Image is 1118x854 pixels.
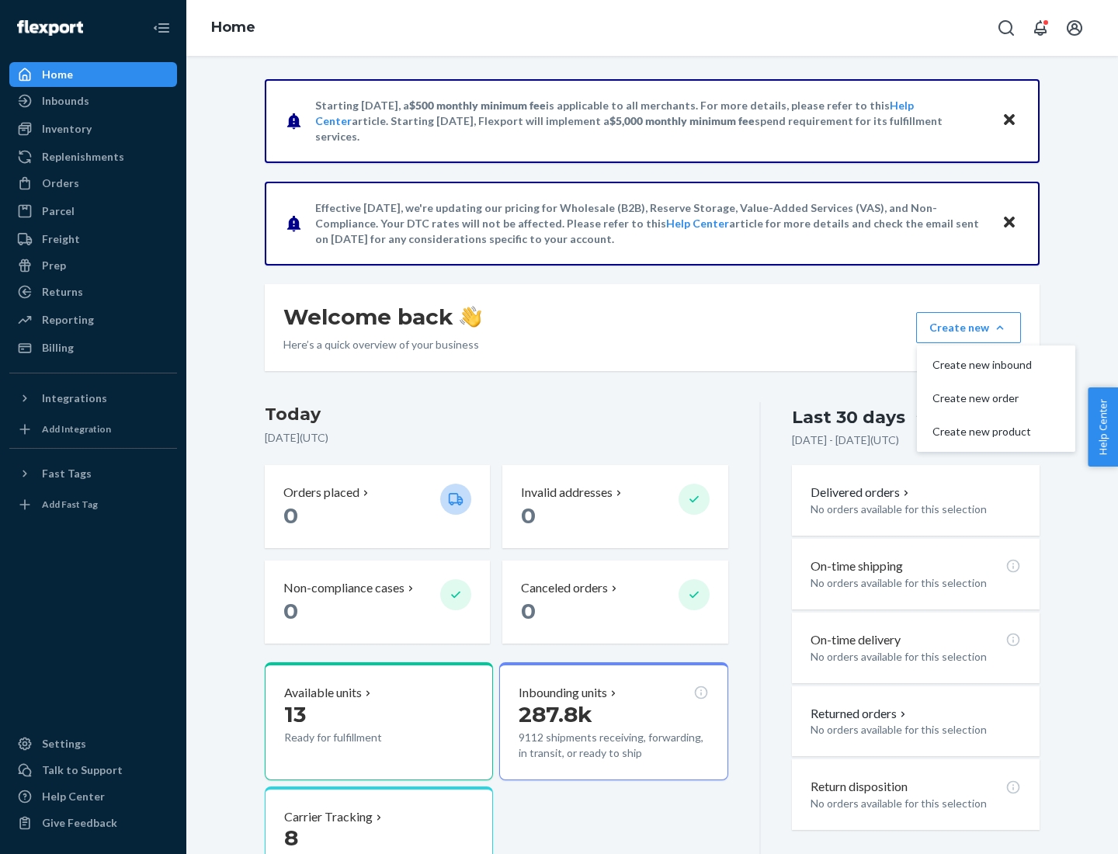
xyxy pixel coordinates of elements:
[409,99,546,112] span: $500 monthly minimum fee
[9,758,177,783] a: Talk to Support
[519,701,592,727] span: 287.8k
[9,62,177,87] a: Home
[9,89,177,113] a: Inbounds
[283,598,298,624] span: 0
[283,484,359,502] p: Orders placed
[811,557,903,575] p: On-time shipping
[42,466,92,481] div: Fast Tags
[502,561,727,644] button: Canceled orders 0
[811,778,908,796] p: Return disposition
[609,114,755,127] span: $5,000 monthly minimum fee
[9,417,177,442] a: Add Integration
[42,391,107,406] div: Integrations
[283,303,481,331] h1: Welcome back
[42,175,79,191] div: Orders
[42,93,89,109] div: Inbounds
[42,67,73,82] div: Home
[932,359,1032,370] span: Create new inbound
[42,203,75,219] div: Parcel
[519,684,607,702] p: Inbounding units
[499,662,727,780] button: Inbounding units287.8k9112 shipments receiving, forwarding, in transit, or ready to ship
[9,386,177,411] button: Integrations
[265,465,490,548] button: Orders placed 0
[284,824,298,851] span: 8
[265,430,728,446] p: [DATE] ( UTC )
[811,502,1021,517] p: No orders available for this selection
[1025,12,1056,43] button: Open notifications
[265,662,493,780] button: Available units13Ready for fulfillment
[999,109,1019,132] button: Close
[521,579,608,597] p: Canceled orders
[199,5,268,50] ol: breadcrumbs
[521,598,536,624] span: 0
[9,171,177,196] a: Orders
[9,199,177,224] a: Parcel
[42,149,124,165] div: Replenishments
[265,402,728,427] h3: Today
[283,579,404,597] p: Non-compliance cases
[666,217,729,230] a: Help Center
[9,335,177,360] a: Billing
[792,405,905,429] div: Last 30 days
[9,116,177,141] a: Inventory
[315,98,987,144] p: Starting [DATE], a is applicable to all merchants. For more details, please refer to this article...
[460,306,481,328] img: hand-wave emoji
[811,722,1021,738] p: No orders available for this selection
[42,762,123,778] div: Talk to Support
[42,815,117,831] div: Give Feedback
[811,575,1021,591] p: No orders available for this selection
[9,227,177,252] a: Freight
[42,422,111,436] div: Add Integration
[9,279,177,304] a: Returns
[9,492,177,517] a: Add Fast Tag
[284,808,373,826] p: Carrier Tracking
[42,789,105,804] div: Help Center
[932,426,1032,437] span: Create new product
[920,415,1072,449] button: Create new product
[811,705,909,723] button: Returned orders
[42,498,98,511] div: Add Fast Tag
[9,811,177,835] button: Give Feedback
[42,284,83,300] div: Returns
[265,561,490,644] button: Non-compliance cases 0
[792,432,899,448] p: [DATE] - [DATE] ( UTC )
[42,312,94,328] div: Reporting
[284,684,362,702] p: Available units
[502,465,727,548] button: Invalid addresses 0
[211,19,255,36] a: Home
[284,730,428,745] p: Ready for fulfillment
[315,200,987,247] p: Effective [DATE], we're updating our pricing for Wholesale (B2B), Reserve Storage, Value-Added Se...
[17,20,83,36] img: Flexport logo
[920,382,1072,415] button: Create new order
[42,121,92,137] div: Inventory
[9,144,177,169] a: Replenishments
[9,731,177,756] a: Settings
[916,312,1021,343] button: Create newCreate new inboundCreate new orderCreate new product
[42,231,80,247] div: Freight
[932,393,1032,404] span: Create new order
[519,730,708,761] p: 9112 shipments receiving, forwarding, in transit, or ready to ship
[1059,12,1090,43] button: Open account menu
[146,12,177,43] button: Close Navigation
[9,784,177,809] a: Help Center
[999,212,1019,234] button: Close
[42,736,86,752] div: Settings
[283,337,481,352] p: Here’s a quick overview of your business
[1088,387,1118,467] button: Help Center
[811,484,912,502] button: Delivered orders
[811,796,1021,811] p: No orders available for this selection
[521,502,536,529] span: 0
[811,631,901,649] p: On-time delivery
[9,253,177,278] a: Prep
[284,701,306,727] span: 13
[42,258,66,273] div: Prep
[521,484,613,502] p: Invalid addresses
[811,649,1021,665] p: No orders available for this selection
[9,307,177,332] a: Reporting
[991,12,1022,43] button: Open Search Box
[283,502,298,529] span: 0
[42,340,74,356] div: Billing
